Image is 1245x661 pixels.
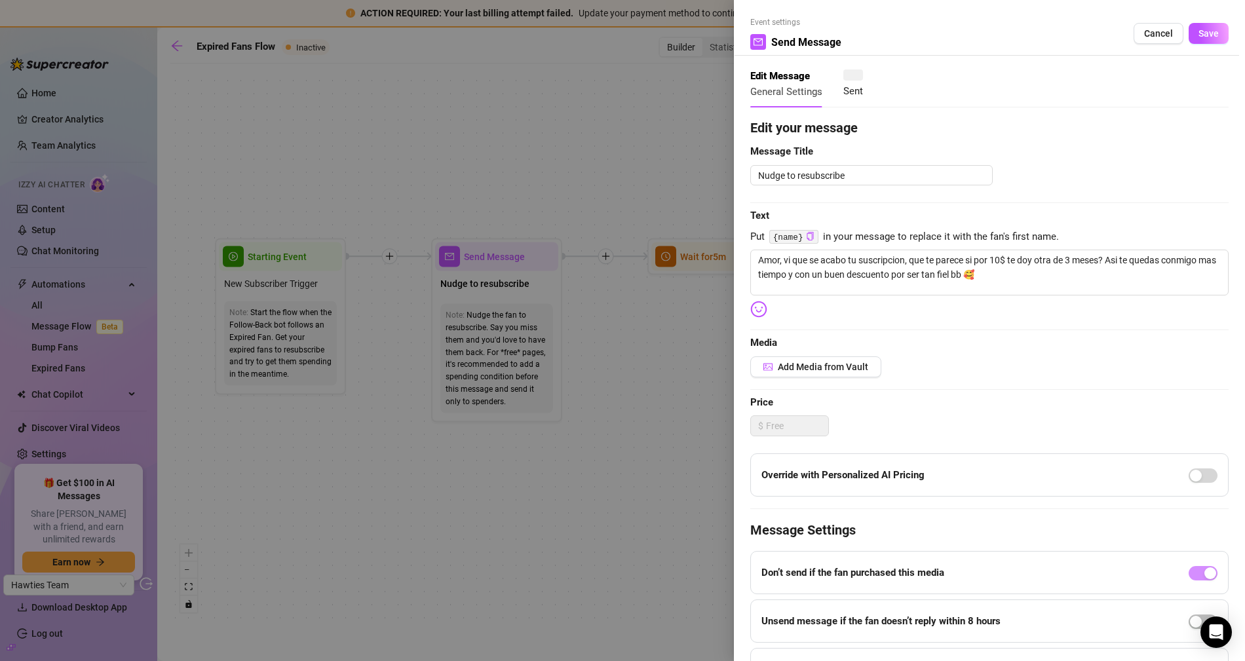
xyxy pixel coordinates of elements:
[750,210,769,221] strong: Text
[750,70,810,82] strong: Edit Message
[761,567,944,578] strong: Don’t send if the fan purchased this media
[1134,23,1183,44] button: Cancel
[766,416,828,436] input: Free
[1144,28,1173,39] span: Cancel
[750,521,1229,539] h4: Message Settings
[750,356,881,377] button: Add Media from Vault
[754,37,763,47] span: mail
[806,232,814,240] span: copy
[771,34,841,50] span: Send Message
[843,85,863,97] span: Sent
[750,229,1229,245] span: Put in your message to replace it with the fan's first name.
[750,250,1229,295] textarea: Amor, vi que se acabo tu suscripcion, que te parece si por 10$ te doy otra de 3 meses? Asi te que...
[763,362,773,371] span: picture
[750,396,773,408] strong: Price
[750,16,841,29] span: Event settings
[750,120,858,136] strong: Edit your message
[806,232,814,242] button: Click to Copy
[761,615,1001,627] strong: Unsend message if the fan doesn’t reply within 8 hours
[750,337,777,349] strong: Media
[769,230,818,244] code: {name}
[750,86,822,98] span: General Settings
[761,469,925,481] strong: Override with Personalized AI Pricing
[778,362,868,372] span: Add Media from Vault
[1198,28,1219,39] span: Save
[1200,616,1232,648] div: Open Intercom Messenger
[750,301,767,318] img: svg%3e
[750,165,993,185] textarea: Nudge to resubscribe
[750,145,813,157] strong: Message Title
[1189,23,1229,44] button: Save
